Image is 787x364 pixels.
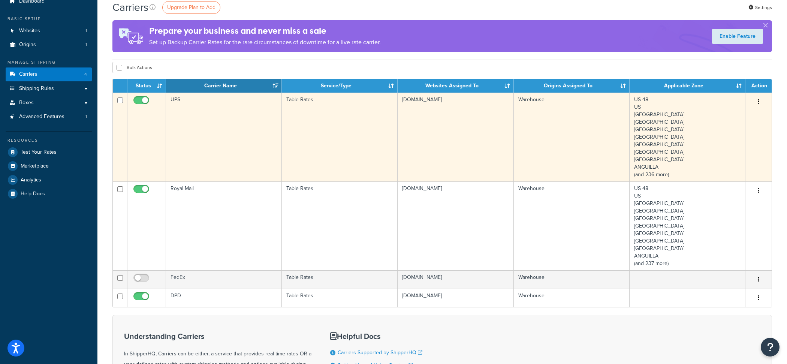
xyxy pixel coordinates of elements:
a: Help Docs [6,187,92,201]
a: Upgrade Plan to Add [162,1,220,14]
th: Status: activate to sort column ascending [127,79,166,93]
span: Boxes [19,100,34,106]
button: Bulk Actions [112,62,156,73]
a: Marketplace [6,159,92,173]
div: Manage Shipping [6,59,92,66]
a: Boxes [6,96,92,110]
th: Action [745,79,772,93]
td: [DOMAIN_NAME] [398,181,513,270]
span: 1 [85,28,87,34]
a: Shipping Rules [6,82,92,96]
li: Origins [6,38,92,52]
td: [DOMAIN_NAME] [398,270,513,289]
td: [DOMAIN_NAME] [398,289,513,307]
td: US 48 US [GEOGRAPHIC_DATA] [GEOGRAPHIC_DATA] [GEOGRAPHIC_DATA] [GEOGRAPHIC_DATA] [GEOGRAPHIC_DATA... [630,93,745,181]
a: Settings [748,2,772,13]
td: FedEx [166,270,282,289]
span: 4 [84,71,87,78]
td: Warehouse [514,93,630,181]
td: Table Rates [282,93,398,181]
a: Test Your Rates [6,145,92,159]
img: ad-rules-rateshop-fe6ec290ccb7230408bd80ed9643f0289d75e0ffd9eb532fc0e269fcd187b520.png [112,20,149,52]
th: Origins Assigned To: activate to sort column ascending [514,79,630,93]
div: Basic Setup [6,16,92,22]
td: Warehouse [514,289,630,307]
td: US 48 US [GEOGRAPHIC_DATA] [GEOGRAPHIC_DATA] [GEOGRAPHIC_DATA] [GEOGRAPHIC_DATA] [GEOGRAPHIC_DATA... [630,181,745,270]
td: [DOMAIN_NAME] [398,93,513,181]
li: Carriers [6,67,92,81]
span: Advanced Features [19,114,64,120]
td: Royal Mail [166,181,282,270]
td: UPS [166,93,282,181]
span: Websites [19,28,40,34]
span: Carriers [19,71,37,78]
span: Analytics [21,177,41,183]
a: Websites 1 [6,24,92,38]
span: Shipping Rules [19,85,54,92]
h3: Understanding Carriers [124,332,311,340]
span: 1 [85,42,87,48]
h3: Helpful Docs [330,332,428,340]
th: Service/Type: activate to sort column ascending [282,79,398,93]
th: Websites Assigned To: activate to sort column ascending [398,79,513,93]
a: Origins 1 [6,38,92,52]
a: Carriers 4 [6,67,92,81]
td: Table Rates [282,181,398,270]
li: Advanced Features [6,110,92,124]
a: Enable Feature [712,29,763,44]
span: Marketplace [21,163,49,169]
span: Test Your Rates [21,149,57,156]
td: Table Rates [282,270,398,289]
a: Analytics [6,173,92,187]
a: Carriers Supported by ShipperHQ [338,349,422,357]
a: Advanced Features 1 [6,110,92,124]
td: DPD [166,289,282,307]
p: Set up Backup Carrier Rates for the rare circumstances of downtime for a live rate carrier. [149,37,381,48]
td: Table Rates [282,289,398,307]
div: Resources [6,137,92,144]
span: Upgrade Plan to Add [167,3,215,11]
span: Origins [19,42,36,48]
h4: Prepare your business and never miss a sale [149,25,381,37]
span: 1 [85,114,87,120]
li: Websites [6,24,92,38]
span: Help Docs [21,191,45,197]
th: Applicable Zone: activate to sort column ascending [630,79,745,93]
td: Warehouse [514,181,630,270]
th: Carrier Name: activate to sort column ascending [166,79,282,93]
td: Warehouse [514,270,630,289]
button: Open Resource Center [761,338,780,357]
